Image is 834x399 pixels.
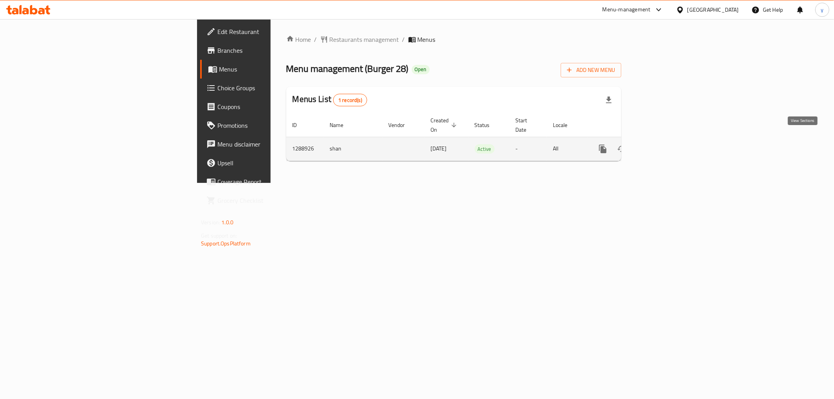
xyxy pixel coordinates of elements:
[412,66,430,73] span: Open
[286,60,409,77] span: Menu management ( Burger 28 )
[217,46,330,55] span: Branches
[553,120,578,130] span: Locale
[431,143,447,154] span: [DATE]
[217,177,330,186] span: Coverage Report
[200,79,336,97] a: Choice Groups
[217,27,330,36] span: Edit Restaurant
[324,137,382,161] td: shan
[200,135,336,154] a: Menu disclaimer
[217,83,330,93] span: Choice Groups
[687,5,739,14] div: [GEOGRAPHIC_DATA]
[334,97,367,104] span: 1 record(s)
[286,113,675,161] table: enhanced table
[509,137,547,161] td: -
[286,35,621,44] nav: breadcrumb
[612,140,631,158] button: Change Status
[567,65,615,75] span: Add New Menu
[217,102,330,111] span: Coupons
[821,5,823,14] span: y
[221,217,233,227] span: 1.0.0
[201,231,237,241] span: Get support on:
[200,60,336,79] a: Menus
[594,140,612,158] button: more
[217,121,330,130] span: Promotions
[201,238,251,249] a: Support.OpsPlatform
[333,94,367,106] div: Total records count
[330,120,354,130] span: Name
[431,116,459,134] span: Created On
[599,91,618,109] div: Export file
[200,191,336,210] a: Grocery Checklist
[320,35,399,44] a: Restaurants management
[603,5,651,14] div: Menu-management
[219,64,330,74] span: Menus
[200,116,336,135] a: Promotions
[412,65,430,74] div: Open
[561,63,621,77] button: Add New Menu
[200,154,336,172] a: Upsell
[475,120,500,130] span: Status
[389,120,415,130] span: Vendor
[475,144,495,154] div: Active
[292,93,367,106] h2: Menus List
[587,113,675,137] th: Actions
[201,217,220,227] span: Version:
[217,140,330,149] span: Menu disclaimer
[217,158,330,168] span: Upsell
[330,35,399,44] span: Restaurants management
[200,22,336,41] a: Edit Restaurant
[418,35,436,44] span: Menus
[516,116,538,134] span: Start Date
[200,97,336,116] a: Coupons
[217,196,330,205] span: Grocery Checklist
[200,172,336,191] a: Coverage Report
[402,35,405,44] li: /
[475,145,495,154] span: Active
[292,120,307,130] span: ID
[200,41,336,60] a: Branches
[547,137,587,161] td: All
